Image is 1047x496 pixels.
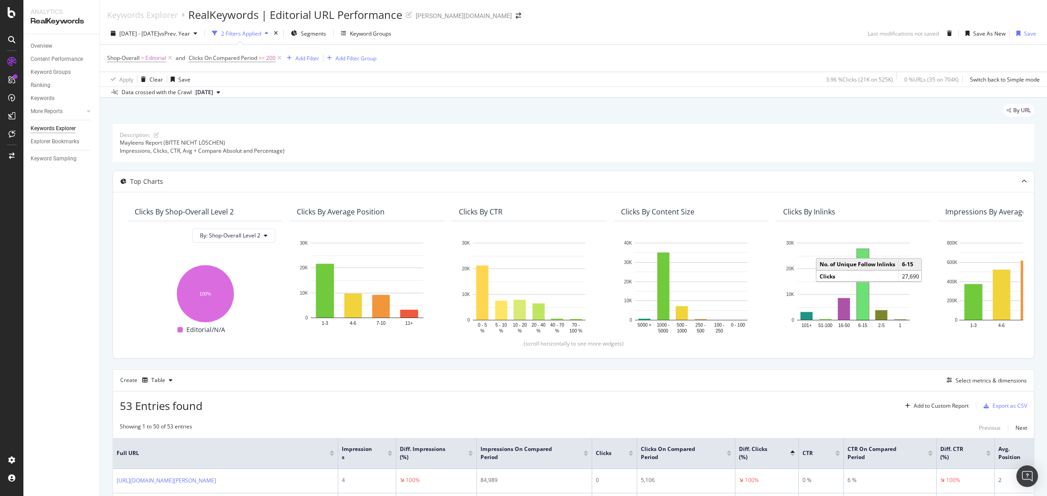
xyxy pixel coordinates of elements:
div: Analytics [31,7,92,16]
span: Segments [301,30,326,37]
text: 100% [199,291,211,296]
button: Previous [979,423,1001,433]
div: Explorer Bookmarks [31,137,79,146]
div: times [272,29,280,38]
text: 0 [955,318,957,323]
text: 10K [300,291,308,296]
div: Clicks By Content Size [621,207,694,216]
div: Add to Custom Report [914,403,969,409]
text: 40 - 70 [550,322,565,327]
text: 0 [305,315,308,320]
text: 1-3 [322,320,328,325]
button: 2 Filters Applied [208,26,272,41]
text: 0 - 5 [478,322,487,327]
div: legacy label [1003,104,1034,117]
text: 0 - 100 [731,322,745,327]
div: 84,989 [480,476,588,484]
div: 100% [745,476,759,484]
text: 1000 [677,328,687,333]
span: Clicks [596,449,615,457]
button: Select metrics & dimensions [943,375,1027,386]
div: A chart. [621,238,761,335]
span: CTR [802,449,822,457]
text: 20K [624,279,632,284]
span: By URL [1013,108,1031,113]
span: By: Shop-Overall Level 2 [200,232,260,239]
div: Data crossed with the Crawl [122,88,192,96]
div: Keywords Explorer [107,10,178,20]
a: Content Performance [31,55,93,64]
div: arrow-right-arrow-left [516,13,521,19]
div: 0 % [802,476,840,484]
button: Clear [137,72,163,86]
a: Keywords [31,94,93,103]
text: 7-10 [376,320,385,325]
span: 53 Entries found [120,398,203,413]
text: 500 - [677,322,687,327]
span: Editorial/N/A [186,324,225,335]
text: 10 - 20 [513,322,527,327]
text: 1 [899,323,902,328]
span: Clicks On Compared Period [641,445,713,461]
div: 4 [342,476,392,484]
text: 2-5 [878,323,885,328]
button: Export as CSV [980,399,1027,413]
text: 250 - [695,322,706,327]
div: 6 % [848,476,933,484]
div: Open Intercom Messenger [1016,465,1038,487]
div: Switch back to Simple mode [970,76,1040,83]
text: 400K [947,279,958,284]
a: Explorer Bookmarks [31,137,93,146]
div: Add Filter Group [335,55,376,62]
svg: A chart. [135,260,275,324]
text: 0 [630,318,632,323]
text: 100 % [570,328,582,333]
text: 20K [462,266,470,271]
div: Apply [119,76,133,83]
div: Keyword Groups [31,68,71,77]
div: Description: [120,131,150,139]
a: Ranking [31,81,93,90]
text: 70 - [572,322,580,327]
button: By: Shop-Overall Level 2 [192,228,275,243]
div: and [176,54,185,62]
div: RealKeywords [31,16,92,27]
div: 2 Filters Applied [221,30,261,37]
span: 2025 Sep. 8th [195,88,213,96]
text: 40K [624,241,632,246]
div: Export as CSV [993,402,1027,410]
text: 16-50 [838,323,850,328]
text: 10K [786,292,794,297]
a: Keyword Sampling [31,154,93,164]
text: 51-100 [818,323,833,328]
div: 100% [406,476,420,484]
button: [DATE] - [DATE]vsPrev. Year [107,26,201,41]
span: [DATE] - [DATE] [119,30,159,37]
text: % [480,328,485,333]
div: Clear [150,76,163,83]
text: 30K [624,260,632,265]
button: Segments [287,26,330,41]
div: A chart. [459,238,599,335]
text: 20 - 40 [531,322,546,327]
text: 30K [462,241,470,246]
div: Save [1024,30,1036,37]
text: 11+ [405,320,413,325]
button: Switch back to Simple mode [966,72,1040,86]
text: 101+ [802,323,812,328]
div: Select metrics & dimensions [956,377,1027,384]
text: 4-6 [350,320,357,325]
text: 10K [462,292,470,297]
div: Previous [979,424,1001,432]
div: Clicks By Shop-Overall Level 2 [135,207,234,216]
div: Showing 1 to 50 of 53 entries [120,423,192,433]
text: 800K [947,241,958,246]
div: Keyword Groups [350,30,391,37]
div: Top Charts [130,177,163,186]
text: 0 [792,318,794,323]
span: CTR On Compared Period [848,445,915,461]
text: 30K [786,241,794,246]
div: A chart. [783,238,924,335]
text: 500 [697,328,704,333]
text: 10K [624,298,632,303]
